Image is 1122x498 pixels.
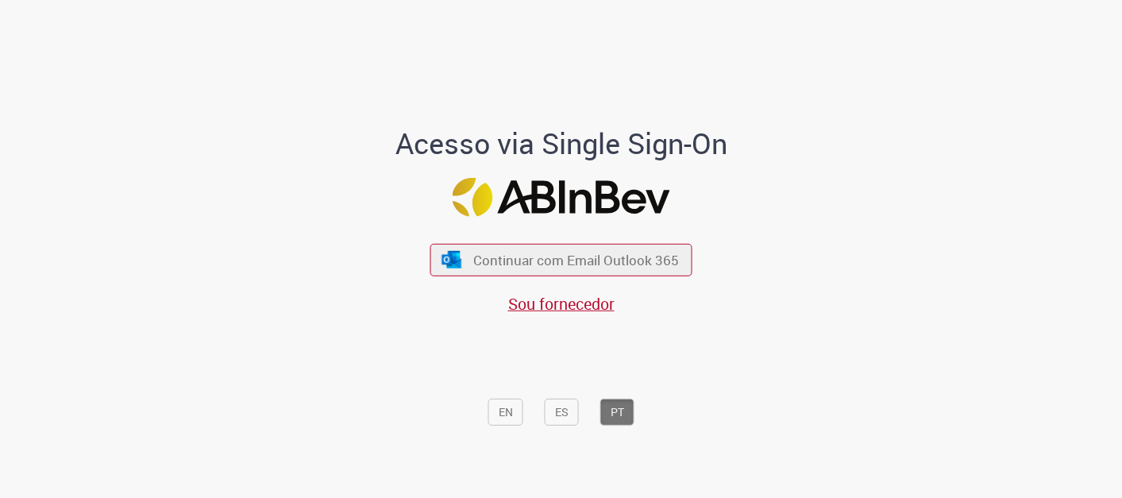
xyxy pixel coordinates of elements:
[488,399,523,426] button: EN
[453,178,670,217] img: Logo ABInBev
[600,399,634,426] button: PT
[545,399,579,426] button: ES
[473,251,679,269] span: Continuar com Email Outlook 365
[508,293,615,315] a: Sou fornecedor
[430,244,692,276] button: ícone Azure/Microsoft 360 Continuar com Email Outlook 365
[341,128,781,160] h1: Acesso via Single Sign-On
[440,251,462,268] img: ícone Azure/Microsoft 360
